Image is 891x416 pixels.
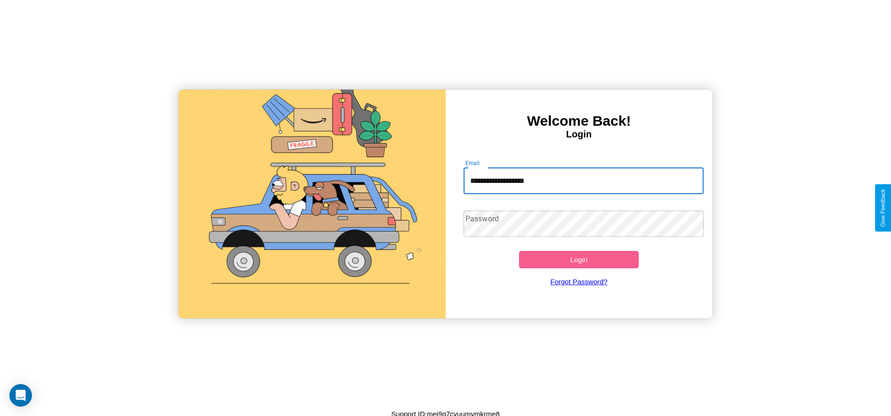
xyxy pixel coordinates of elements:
[9,384,32,407] div: Open Intercom Messenger
[446,113,713,129] h3: Welcome Back!
[465,159,480,167] label: Email
[446,129,713,140] h4: Login
[178,90,445,318] img: gif
[519,251,639,268] button: Login
[459,268,699,295] a: Forgot Password?
[880,189,886,227] div: Give Feedback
